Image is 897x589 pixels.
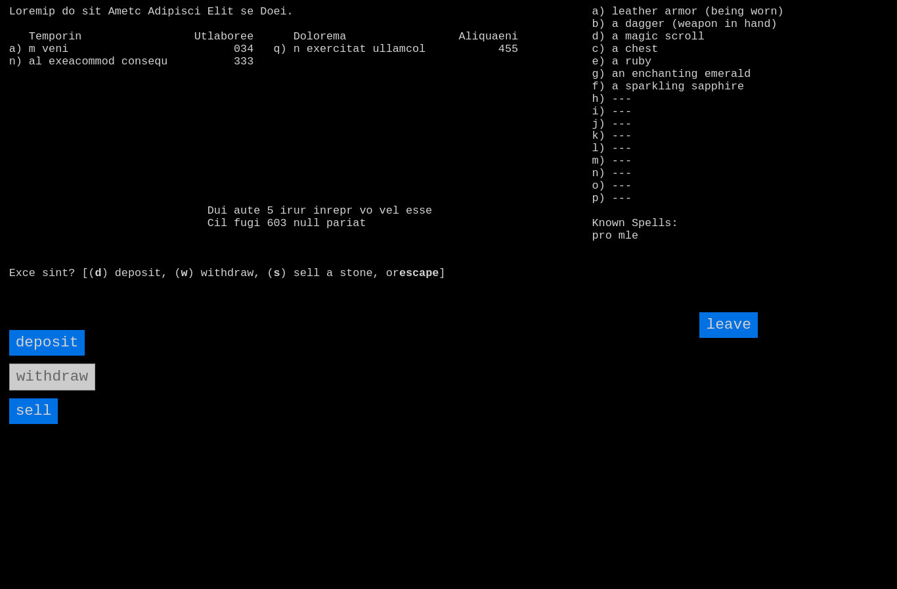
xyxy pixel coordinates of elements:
stats: a) leather armor (being worn) b) a dagger (weapon in hand) d) a magic scroll c) a chest e) a ruby... [592,6,888,183]
larn: Loremip do sit Ametc Adipisci Elit se Doei. Temporin Utlaboree Dolorema Aliquaeni a) m veni 034 q... [9,6,575,300]
b: s [274,267,280,279]
input: sell [9,398,58,424]
input: deposit [9,330,85,356]
input: leave [699,312,757,338]
b: d [95,267,102,279]
b: escape [399,267,439,279]
b: w [181,267,188,279]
